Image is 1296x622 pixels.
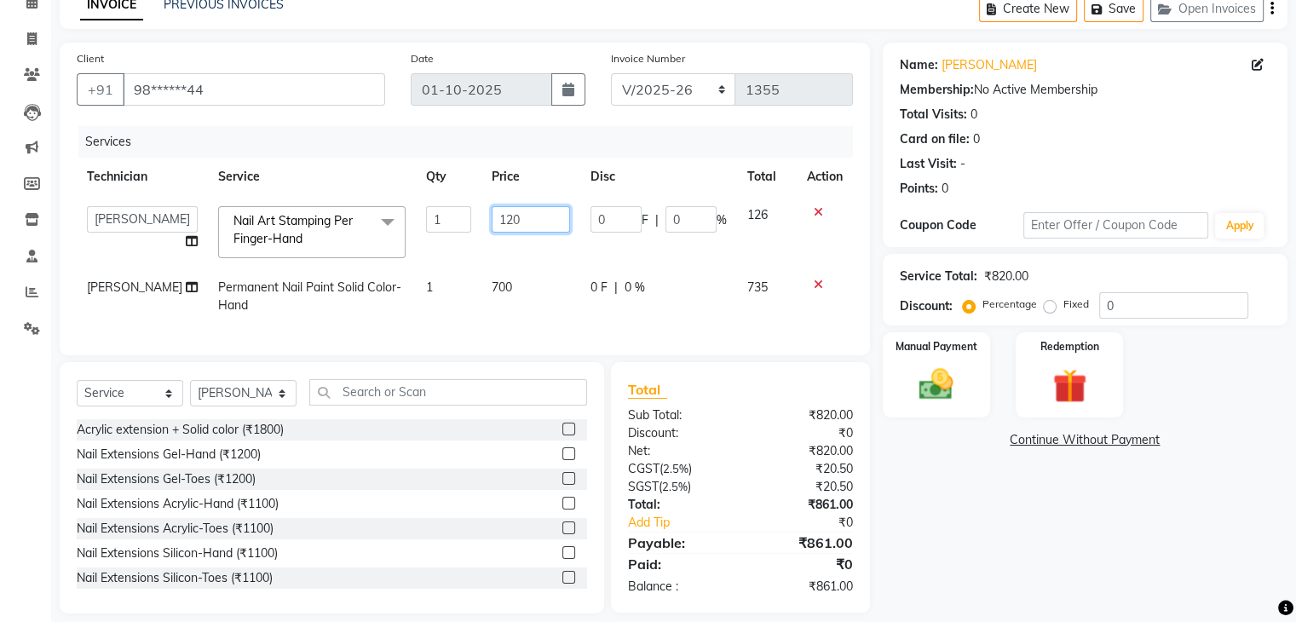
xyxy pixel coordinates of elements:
div: 0 [971,106,977,124]
div: Nail Extensions Silicon-Hand (₹1100) [77,544,278,562]
div: - [960,155,965,173]
div: Total Visits: [900,106,967,124]
div: Card on file: [900,130,970,148]
div: Nail Extensions Acrylic-Hand (₹1100) [77,495,279,513]
label: Client [77,51,104,66]
a: Continue Without Payment [886,431,1284,449]
label: Manual Payment [896,339,977,354]
div: ₹0 [740,554,866,574]
span: 1 [426,279,433,295]
div: Sub Total: [615,406,740,424]
div: Service Total: [900,268,977,285]
div: Last Visit: [900,155,957,173]
div: ₹820.00 [984,268,1028,285]
span: | [655,211,659,229]
div: ₹820.00 [740,406,866,424]
div: Nail Extensions Silicon-Toes (₹1100) [77,569,273,587]
span: 700 [492,279,512,295]
div: Total: [615,496,740,514]
div: Paid: [615,554,740,574]
th: Price [481,158,580,196]
span: | [614,279,618,297]
div: ₹20.50 [740,478,866,496]
div: Nail Extensions Gel-Toes (₹1200) [77,470,256,488]
img: _cash.svg [908,365,964,404]
label: Date [411,51,434,66]
label: Redemption [1040,339,1099,354]
div: ₹861.00 [740,496,866,514]
span: SGST [628,479,659,494]
div: Balance : [615,578,740,596]
div: ( ) [615,460,740,478]
button: Apply [1215,213,1264,239]
div: ₹861.00 [740,533,866,553]
th: Technician [77,158,208,196]
div: ₹20.50 [740,460,866,478]
span: 126 [747,207,768,222]
span: 2.5% [662,480,688,493]
input: Search or Scan [309,379,587,406]
input: Search by Name/Mobile/Email/Code [123,73,385,106]
span: % [717,211,727,229]
div: Net: [615,442,740,460]
div: Payable: [615,533,740,553]
div: Nail Extensions Acrylic-Toes (₹1100) [77,520,274,538]
div: ₹0 [761,514,865,532]
span: 0 F [590,279,608,297]
div: No Active Membership [900,81,1270,99]
a: [PERSON_NAME] [942,56,1037,74]
span: 0 % [625,279,645,297]
a: x [302,231,310,246]
div: ( ) [615,478,740,496]
div: 0 [973,130,980,148]
th: Action [797,158,853,196]
th: Service [208,158,416,196]
div: ₹820.00 [740,442,866,460]
div: Membership: [900,81,974,99]
div: ₹861.00 [740,578,866,596]
a: Add Tip [615,514,761,532]
img: _gift.svg [1042,365,1097,407]
span: [PERSON_NAME] [87,279,182,295]
span: Permanent Nail Paint Solid Color-Hand [218,279,401,313]
label: Percentage [982,297,1037,312]
th: Disc [580,158,737,196]
span: Total [628,381,667,399]
div: Discount: [900,297,953,315]
span: 735 [747,279,768,295]
div: Nail Extensions Gel-Hand (₹1200) [77,446,261,464]
input: Enter Offer / Coupon Code [1023,212,1209,239]
th: Qty [416,158,482,196]
div: Coupon Code [900,216,1023,234]
span: Nail Art Stamping Per Finger-Hand [233,213,353,246]
div: Points: [900,180,938,198]
span: F [642,211,648,229]
th: Total [737,158,797,196]
div: Acrylic extension + Solid color (₹1800) [77,421,284,439]
span: CGST [628,461,660,476]
div: Name: [900,56,938,74]
div: Discount: [615,424,740,442]
button: +91 [77,73,124,106]
div: ₹0 [740,424,866,442]
span: 2.5% [663,462,688,475]
div: 0 [942,180,948,198]
label: Invoice Number [611,51,685,66]
div: Services [78,126,866,158]
label: Fixed [1063,297,1089,312]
